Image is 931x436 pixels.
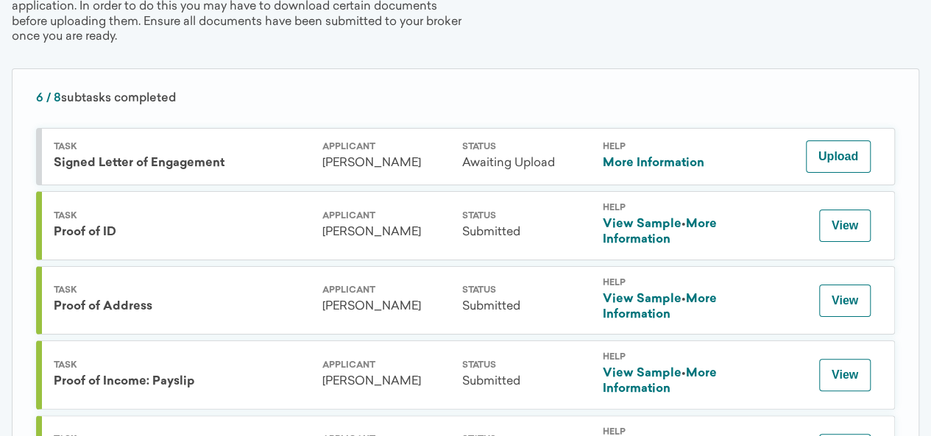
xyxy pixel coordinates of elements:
[462,143,590,151] div: Status
[602,204,730,212] div: Help
[54,286,311,295] div: Task
[819,210,871,242] button: View
[36,93,61,104] span: 6 / 8
[602,353,730,362] div: Help
[462,299,590,315] div: Submitted
[322,286,450,295] div: Applicant
[602,292,730,323] div: •
[322,225,450,240] div: [PERSON_NAME]
[54,156,311,171] div: Signed Letter of Engagement
[602,157,704,169] a: More Information
[322,212,450,221] div: Applicant
[54,361,311,370] div: Task
[322,156,450,171] div: [PERSON_NAME]
[602,217,730,248] div: •
[462,225,590,240] div: Submitted
[819,359,871,391] button: View
[602,218,681,230] a: View Sample
[322,361,450,370] div: Applicant
[54,143,311,151] div: Task
[462,212,590,221] div: Status
[462,374,590,390] div: Submitted
[462,156,590,171] div: Awaiting Upload
[819,285,871,317] button: View
[602,279,730,287] div: Help
[462,361,590,370] div: Status
[602,293,716,321] a: More Information
[602,293,681,305] a: View Sample
[806,140,871,173] button: Upload
[54,374,311,390] div: Proof of Income: Payslip
[322,143,450,151] div: Applicant
[322,299,450,315] div: [PERSON_NAME]
[54,225,311,240] div: Proof of ID
[36,93,895,104] div: subtasks completed
[602,143,730,151] div: Help
[602,368,681,379] a: View Sample
[602,218,716,246] a: More Information
[602,366,730,397] div: •
[462,286,590,295] div: Status
[322,374,450,390] div: [PERSON_NAME]
[54,212,311,221] div: Task
[54,299,311,315] div: Proof of Address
